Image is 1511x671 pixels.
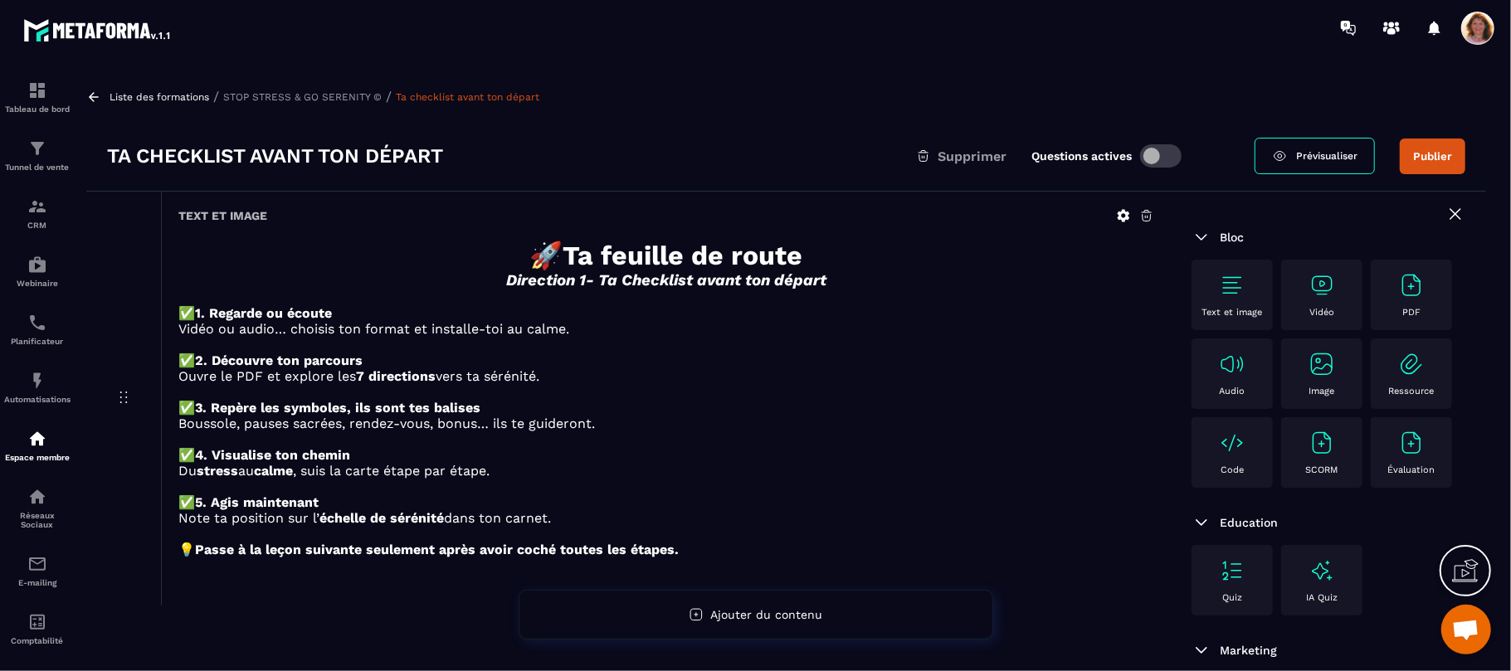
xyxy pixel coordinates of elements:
h6: Text et image [178,209,267,222]
img: formation [27,80,47,100]
img: arrow-down [1192,640,1211,660]
p: Code [1221,464,1244,475]
p: Ressource [1389,386,1435,396]
img: text-image [1309,557,1335,584]
p: Audio [1220,386,1245,396]
strong: Passe à la leçon suivante seulement après avoir coché toutes les étapes. [195,542,679,557]
a: social-networksocial-networkRéseaux Sociaux [4,474,71,542]
a: Prévisualiser [1255,138,1375,174]
p: 💡 [178,542,1154,557]
p: CRM [4,221,71,230]
img: text-image no-wra [1398,351,1425,377]
p: Tunnel de vente [4,163,71,172]
a: formationformationTableau de bord [4,68,71,126]
a: accountantaccountantComptabilité [4,600,71,658]
img: text-image no-wra [1309,272,1335,299]
strong: 2. Découvre ton parcours [195,353,363,368]
a: formationformationCRM [4,184,71,242]
img: arrow-down [1192,513,1211,532]
p: ✅ [178,400,1154,416]
img: text-image no-wra [1219,557,1245,584]
p: PDF [1402,307,1421,318]
p: Text et image [1202,307,1263,318]
p: Vidéo ou audio… choisis ton format et installe-toi au calme. [178,321,1154,337]
p: Réseaux Sociaux [4,511,71,529]
strong: stress [197,463,238,479]
strong: échelle de sérénité [319,510,444,526]
label: Questions actives [1031,149,1132,163]
img: arrow-down [1192,227,1211,247]
a: STOP STRESS & GO SERENITY © [223,91,382,103]
strong: 4. Visualise ton chemin [195,447,350,463]
a: Ta checklist avant ton départ [396,91,539,103]
p: Note ta position sur l’ dans ton carnet. [178,510,1154,526]
img: formation [27,139,47,158]
img: text-image no-wra [1219,351,1245,377]
img: scheduler [27,313,47,333]
p: Webinaire [4,279,71,288]
img: accountant [27,612,47,632]
p: Image [1309,386,1335,396]
button: Publier [1400,139,1465,174]
img: text-image no-wra [1219,430,1245,456]
p: ✅ [178,305,1154,321]
img: text-image no-wra [1219,272,1245,299]
p: Du au , suis la carte étape par étape. [178,463,1154,479]
img: email [27,554,47,574]
a: automationsautomationsWebinaire [4,242,71,300]
span: Bloc [1220,231,1244,244]
a: Ouvrir le chat [1441,605,1491,654]
img: social-network [27,487,47,507]
img: logo [23,15,173,45]
p: Automatisations [4,395,71,404]
span: / [386,89,392,105]
strong: 7 directions [356,368,436,384]
h1: 🚀 [178,240,1154,271]
a: Liste des formations [110,91,209,103]
strong: 1. Regarde ou écoute [195,305,332,321]
strong: Ta feuille de route [563,240,803,271]
em: Direction 1- Ta Checklist avant ton départ [506,271,826,289]
span: Marketing [1220,644,1277,657]
p: ✅ [178,353,1154,368]
p: Espace membre [4,453,71,462]
span: Prévisualiser [1296,150,1357,162]
p: Planificateur [4,337,71,346]
span: Ajouter du contenu [710,608,822,621]
img: text-image no-wra [1398,272,1425,299]
a: emailemailE-mailing [4,542,71,600]
p: Quiz [1222,592,1242,603]
p: Boussole, pauses sacrées, rendez-vous, bonus… ils te guideront. [178,416,1154,431]
strong: 5. Agis maintenant [195,494,319,510]
p: Ouvre le PDF et explore les vers ta sérénité. [178,368,1154,384]
img: automations [27,429,47,449]
span: Supprimer [938,148,1007,164]
p: ✅ [178,447,1154,463]
p: IA Quiz [1306,592,1338,603]
p: Évaluation [1388,464,1435,475]
img: text-image no-wra [1309,351,1335,377]
img: text-image no-wra [1398,430,1425,456]
p: SCORM [1306,464,1338,475]
p: ✅ [178,494,1154,510]
a: formationformationTunnel de vente [4,126,71,184]
a: automationsautomationsEspace membre [4,416,71,474]
p: Comptabilité [4,636,71,645]
a: automationsautomationsAutomatisations [4,358,71,416]
h3: Ta checklist avant ton départ [107,143,443,169]
p: Tableau de bord [4,105,71,114]
strong: calme [254,463,293,479]
span: / [213,89,219,105]
img: automations [27,255,47,275]
p: Vidéo [1309,307,1334,318]
img: formation [27,197,47,216]
img: text-image no-wra [1309,430,1335,456]
strong: 3. Repère les symboles, ils sont tes balises [195,400,480,416]
a: schedulerschedulerPlanificateur [4,300,71,358]
img: automations [27,371,47,391]
p: E-mailing [4,578,71,587]
span: Education [1220,516,1278,529]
